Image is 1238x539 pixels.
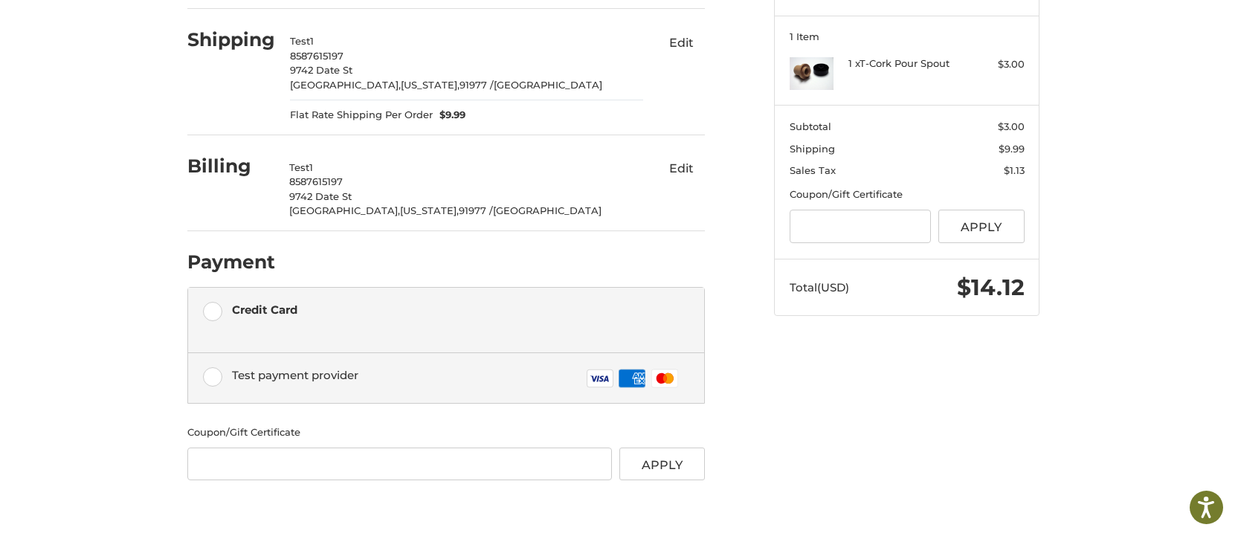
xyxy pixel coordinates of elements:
[290,79,401,91] span: [GEOGRAPHIC_DATA],
[790,280,849,294] span: Total (USD)
[790,30,1025,42] h3: 1 Item
[460,79,494,91] span: 91977 /
[232,297,297,322] div: Credit Card
[290,50,344,62] span: 8587615197
[290,35,310,47] span: Test
[657,157,705,181] button: Edit
[619,448,706,481] button: Apply
[957,274,1025,301] span: $14.12
[938,210,1025,243] button: Apply
[309,161,313,173] span: 1
[790,143,835,155] span: Shipping
[400,204,459,216] span: [US_STATE],
[433,108,466,123] span: $9.99
[187,251,275,274] h2: Payment
[289,204,400,216] span: [GEOGRAPHIC_DATA],
[290,64,352,76] span: 9742 Date St
[459,204,493,216] span: 91977 /
[657,30,705,54] button: Edit
[290,108,433,123] span: Flat Rate Shipping Per Order
[310,35,314,47] span: 1
[966,57,1025,72] div: $3.00
[999,143,1025,155] span: $9.99
[493,204,602,216] span: [GEOGRAPHIC_DATA]
[401,79,460,91] span: [US_STATE],
[289,175,343,187] span: 8587615197
[494,79,602,91] span: [GEOGRAPHIC_DATA]
[790,164,836,176] span: Sales Tax
[998,120,1025,132] span: $3.00
[289,161,309,173] span: Test
[790,210,932,243] input: Gift Certificate or Coupon Code
[1004,164,1025,176] span: $1.13
[848,57,962,69] h4: 1 x T-Cork Pour Spout
[232,363,358,387] div: Test payment provider
[790,120,831,132] span: Subtotal
[187,448,612,481] input: Gift Certificate or Coupon Code
[171,19,189,37] button: Open LiveChat chat widget
[187,155,274,178] h2: Billing
[289,190,352,202] span: 9742 Date St
[187,28,275,51] h2: Shipping
[187,425,705,440] div: Coupon/Gift Certificate
[21,22,168,34] p: We're away right now. Please check back later!
[790,187,1025,202] div: Coupon/Gift Certificate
